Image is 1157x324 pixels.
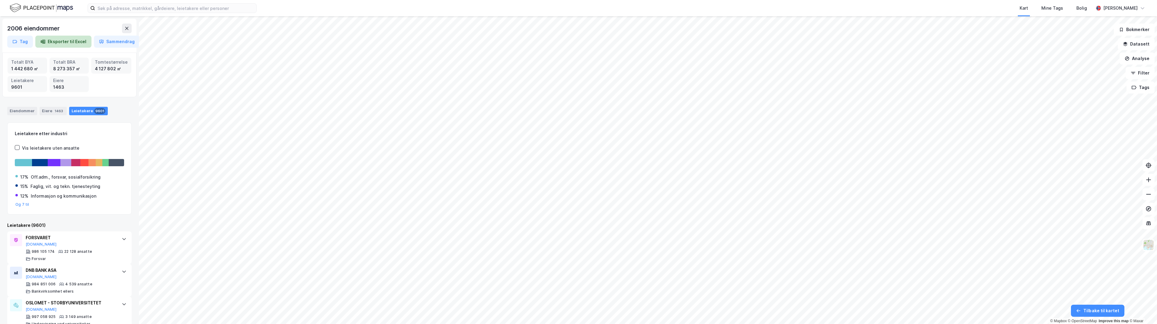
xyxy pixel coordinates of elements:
[95,65,128,72] div: 4 127 802 ㎡
[32,282,56,287] div: 984 851 006
[65,314,92,319] div: 3 149 ansatte
[1127,81,1155,94] button: Tags
[1118,38,1155,50] button: Datasett
[1143,239,1154,251] img: Z
[35,36,91,48] button: Eksporter til Excel
[20,183,28,190] div: 15%
[94,108,105,114] div: 9601
[26,234,116,241] div: FORSVARET
[15,202,29,207] button: Og 7 til
[31,192,96,200] div: Informasjon og kommunikasjon
[95,4,256,13] input: Søk på adresse, matrikkel, gårdeiere, leietakere eller personer
[64,249,92,254] div: 22 128 ansatte
[1020,5,1028,12] div: Kart
[32,256,46,261] div: Forsvar
[1120,52,1155,65] button: Analyse
[31,173,101,181] div: Off.adm., forsvar, sosialforsikring
[32,249,55,254] div: 986 105 174
[7,222,132,229] div: Leietakere (9601)
[15,130,124,137] div: Leietakere etter industri
[1127,295,1157,324] div: Kontrollprogram for chat
[30,183,100,190] div: Faglig, vit. og tekn. tjenesteyting
[32,314,56,319] div: 997 058 925
[53,65,85,72] div: 8 273 357 ㎡
[53,108,64,114] div: 1463
[1103,5,1138,12] div: [PERSON_NAME]
[7,24,61,33] div: 2006 eiendommer
[53,77,85,84] div: Eiere
[1127,295,1157,324] iframe: Chat Widget
[95,59,128,65] div: Tomtestørrelse
[11,77,43,84] div: Leietakere
[32,289,74,294] div: Bankvirksomhet ellers
[20,173,28,181] div: 17%
[40,107,67,115] div: Eiere
[11,84,43,91] div: 9601
[26,307,57,312] button: [DOMAIN_NAME]
[11,59,43,65] div: Totalt BYA
[1068,319,1097,323] a: OpenStreetMap
[53,59,85,65] div: Totalt BRA
[7,36,33,48] button: Tag
[10,3,73,13] img: logo.f888ab2527a4732fd821a326f86c7f29.svg
[1071,305,1124,317] button: Tilbake til kartet
[69,107,108,115] div: Leietakere
[1099,319,1129,323] a: Improve this map
[1126,67,1155,79] button: Filter
[26,299,116,307] div: OSLOMET - STORBYUNIVERSITETET
[26,267,116,274] div: DNB BANK ASA
[1076,5,1087,12] div: Bolig
[1050,319,1067,323] a: Mapbox
[20,192,28,200] div: 12%
[7,107,37,115] div: Eiendommer
[11,65,43,72] div: 1 442 680 ㎡
[22,145,79,152] div: Vis leietakere uten ansatte
[26,242,57,247] button: [DOMAIN_NAME]
[94,36,140,48] button: Sammendrag
[53,84,85,91] div: 1463
[1041,5,1063,12] div: Mine Tags
[26,275,57,279] button: [DOMAIN_NAME]
[1114,24,1155,36] button: Bokmerker
[65,282,92,287] div: 4 539 ansatte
